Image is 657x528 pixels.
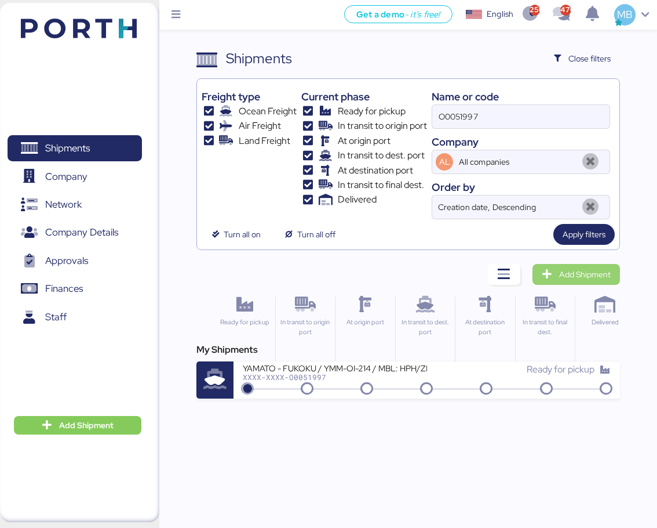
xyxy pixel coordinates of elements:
[8,191,142,218] a: Network
[400,317,450,337] div: In transit to dest. port
[8,135,142,162] a: Shipments
[280,317,330,337] div: In transit to origin port
[559,267,611,281] span: Add Shipment
[580,317,630,327] div: Delivered
[338,134,390,148] span: At origin port
[45,224,118,241] span: Company Details
[202,89,296,104] div: Freight type
[617,7,633,22] span: MB
[224,227,261,241] span: Turn all on
[340,317,390,327] div: At origin port
[202,224,270,245] button: Turn all on
[545,48,620,69] button: Close filters
[457,150,576,173] input: AL
[45,280,83,297] span: Finances
[527,363,594,375] span: Ready for pickup
[338,149,425,162] span: In transit to dest. port
[8,219,142,246] a: Company Details
[338,193,377,207] span: Delivered
[226,48,292,69] div: Shipments
[45,168,87,185] span: Company
[275,224,344,245] button: Turn all off
[338,164,413,178] span: At destination port
[487,8,513,20] div: English
[243,373,426,381] div: XXXX-XXXX-O0051997
[45,252,88,269] span: Approvals
[338,104,406,118] span: Ready for pickup
[568,52,611,66] span: Close filters
[432,179,609,195] div: Order by
[432,89,609,104] div: Name or code
[239,104,297,118] span: Ocean Freight
[59,418,114,432] span: Add Shipment
[8,248,142,274] a: Approvals
[563,227,605,241] span: Apply filters
[220,317,270,327] div: Ready for pickup
[8,163,142,190] a: Company
[297,227,335,241] span: Turn all off
[45,196,82,213] span: Network
[45,140,90,157] span: Shipments
[532,264,620,285] a: Add Shipment
[196,343,619,357] div: My Shipments
[45,309,67,326] span: Staff
[432,134,609,150] div: Company
[239,134,290,148] span: Land Freight
[553,224,615,245] button: Apply filters
[243,363,426,373] div: YAMATO - FUKOKU / YMM-OI-214 / MBL: HPH/ZLO/09238 / HBL: YLVHS5070502 / LCL
[166,5,186,25] button: Menu
[239,119,281,133] span: Air Freight
[439,155,450,168] span: AL
[460,317,510,337] div: At destination port
[14,416,141,435] button: Add Shipment
[338,178,424,192] span: In transit to final dest.
[8,276,142,302] a: Finances
[520,317,570,337] div: In transit to final dest.
[301,89,427,104] div: Current phase
[8,304,142,331] a: Staff
[338,119,427,133] span: In transit to origin port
